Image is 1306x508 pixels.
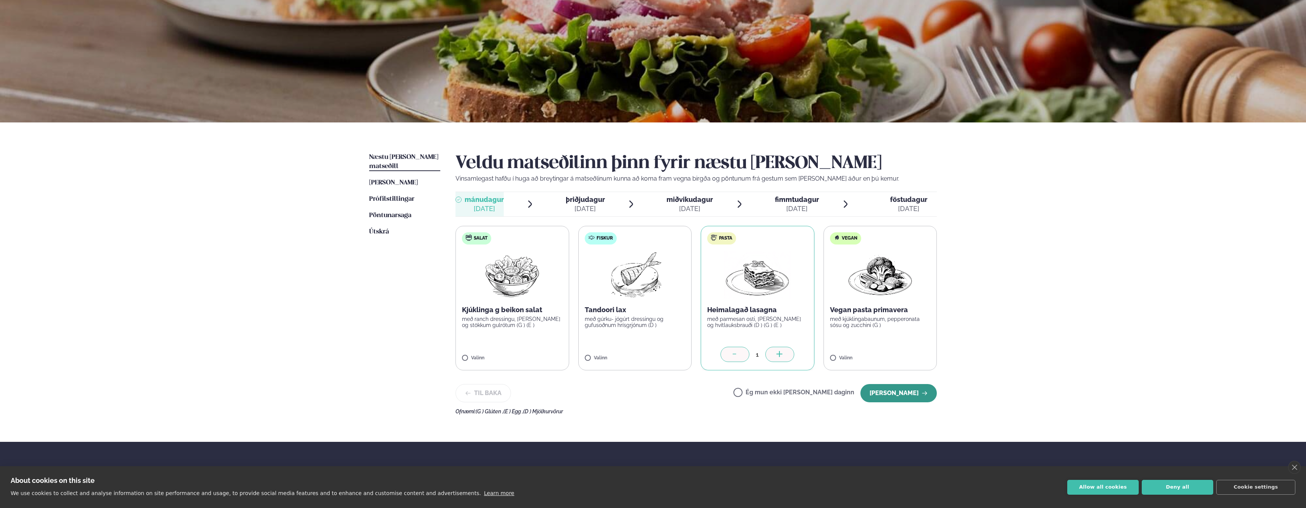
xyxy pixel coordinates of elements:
div: Ofnæmi: [455,408,937,414]
p: Heimalagað lasagna [707,305,808,314]
p: með ranch dressingu, [PERSON_NAME] og stökkum gulrótum (G ) (E ) [462,316,563,328]
span: Fiskur [597,235,613,241]
div: 1 [749,350,765,359]
div: [DATE] [566,204,605,213]
span: (D ) Mjólkurvörur [523,408,563,414]
p: Vinsamlegast hafðu í huga að breytingar á matseðlinum kunna að koma fram vegna birgða og pöntunum... [455,174,937,183]
span: Pasta [719,235,732,241]
a: Learn more [484,490,514,496]
button: Deny all [1142,480,1213,495]
button: Allow all cookies [1067,480,1139,495]
p: We use cookies to collect and analyse information on site performance and usage, to provide socia... [11,490,481,496]
span: Prófílstillingar [369,196,414,202]
p: Vegan pasta primavera [830,305,931,314]
a: Prófílstillingar [369,195,414,204]
a: Næstu [PERSON_NAME] matseðill [369,153,440,171]
a: Útskrá [369,227,389,237]
div: [DATE] [775,204,819,213]
p: með parmesan osti, [PERSON_NAME] og hvítlauksbrauði (D ) (G ) (E ) [707,316,808,328]
span: Salat [474,235,487,241]
span: þriðjudagur [566,195,605,203]
img: salad.svg [466,235,472,241]
span: Vegan [842,235,857,241]
img: Vegan.png [847,251,914,299]
button: Cookie settings [1216,480,1295,495]
span: mánudagur [465,195,504,203]
span: (E ) Egg , [503,408,523,414]
span: miðvikudagur [666,195,713,203]
p: Kjúklinga g beikon salat [462,305,563,314]
button: Til baka [455,384,511,402]
p: með gúrku- jógúrt dressingu og gufusoðnum hrísgrjónum (D ) [585,316,686,328]
img: Fish.png [601,251,668,299]
img: pasta.svg [711,235,717,241]
button: [PERSON_NAME] [860,384,937,402]
div: [DATE] [890,204,927,213]
a: close [1288,461,1301,474]
span: föstudagur [890,195,927,203]
strong: About cookies on this site [11,476,95,484]
span: [PERSON_NAME] [369,179,418,186]
span: Næstu [PERSON_NAME] matseðill [369,154,438,170]
a: Pöntunarsaga [369,211,411,220]
img: Lasagna.png [724,251,791,299]
span: Útskrá [369,229,389,235]
img: fish.svg [589,235,595,241]
img: Vegan.svg [834,235,840,241]
img: Salad.png [479,251,546,299]
div: [DATE] [666,204,713,213]
span: (G ) Glúten , [476,408,503,414]
h2: Veldu matseðilinn þinn fyrir næstu [PERSON_NAME] [455,153,937,174]
p: með kjúklingabaunum, pepperonata sósu og zucchini (G ) [830,316,931,328]
span: fimmtudagur [775,195,819,203]
div: [DATE] [465,204,504,213]
p: Tandoori lax [585,305,686,314]
span: Pöntunarsaga [369,212,411,219]
a: [PERSON_NAME] [369,178,418,187]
